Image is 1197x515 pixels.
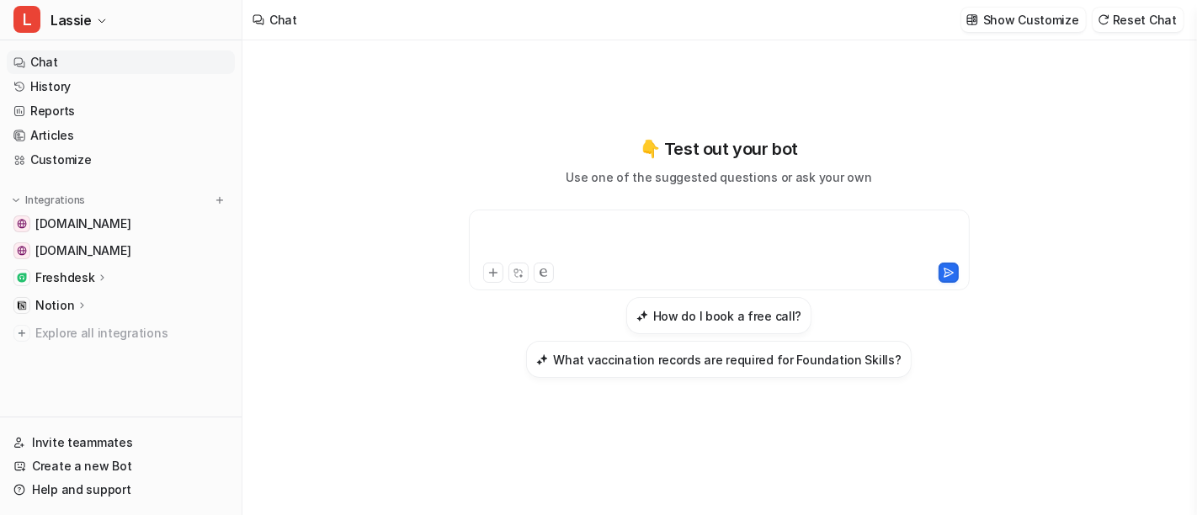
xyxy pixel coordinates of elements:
a: Explore all integrations [7,321,235,345]
a: History [7,75,235,98]
h3: How do I book a free call? [653,307,802,325]
p: Show Customize [983,11,1079,29]
a: Reports [7,99,235,123]
button: Reset Chat [1093,8,1184,32]
span: [DOMAIN_NAME] [35,215,130,232]
p: 👇 Test out your bot [640,136,798,162]
img: customize [966,13,978,26]
p: Integrations [25,194,85,207]
img: explore all integrations [13,325,30,342]
div: Chat [269,11,297,29]
a: www.whenhoundsfly.com[DOMAIN_NAME] [7,212,235,236]
img: How do I book a free call? [636,310,648,322]
button: What vaccination records are required for Foundation Skills?What vaccination records are required... [526,341,911,378]
span: [DOMAIN_NAME] [35,242,130,259]
button: Show Customize [961,8,1086,32]
p: Use one of the suggested questions or ask your own [566,168,871,186]
button: Integrations [7,192,90,209]
a: online.whenhoundsfly.com[DOMAIN_NAME] [7,239,235,263]
a: Articles [7,124,235,147]
img: online.whenhoundsfly.com [17,246,27,256]
img: Freshdesk [17,273,27,283]
img: Notion [17,300,27,311]
p: Notion [35,297,74,314]
p: Freshdesk [35,269,94,286]
span: L [13,6,40,33]
a: Chat [7,50,235,74]
span: Explore all integrations [35,320,228,347]
span: Lassie [51,8,92,32]
img: What vaccination records are required for Foundation Skills? [536,353,548,366]
h3: What vaccination records are required for Foundation Skills? [553,351,901,369]
img: www.whenhoundsfly.com [17,219,27,229]
a: Help and support [7,478,235,502]
a: Customize [7,148,235,172]
a: Invite teammates [7,431,235,454]
a: Create a new Bot [7,454,235,478]
button: How do I book a free call?How do I book a free call? [626,297,812,334]
img: expand menu [10,194,22,206]
img: reset [1098,13,1109,26]
img: menu_add.svg [214,194,226,206]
